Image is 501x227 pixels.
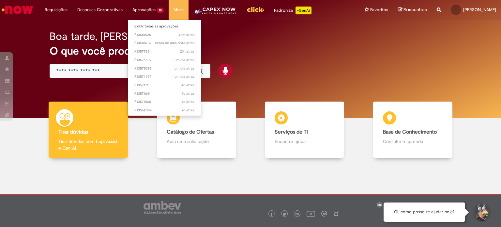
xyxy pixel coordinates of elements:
span: Rascunhos [403,7,427,13]
img: logo_footer_twitter.png [283,213,286,216]
a: Aberto R13571715 : [128,82,201,89]
time: 26/09/2025 21:32:51 [181,91,194,96]
a: Rascunhos [398,7,427,13]
a: Aberto R13575385 : [128,65,201,72]
span: um dia atrás [175,74,194,79]
p: Consulte e aprenda [383,138,443,145]
span: 7d atrás [182,108,194,113]
p: Tirar dúvidas com Lupi Assist e Gen Ai [58,138,118,151]
span: Aprovações [132,7,156,13]
img: ServiceNow [1,3,34,16]
a: Aberto R13580737 : [128,40,201,47]
span: R13571715 [134,83,194,88]
span: Favoritos [370,7,388,13]
span: cerca de uma hora atrás [155,41,194,45]
span: 42m atrás [178,32,194,37]
a: Catálogo de Ofertas Abra uma solicitação [143,102,251,158]
img: logo_footer_naosei.png [333,211,339,217]
p: Encontre ajuda [275,138,334,145]
a: Aberto R13571568 : [128,98,201,105]
span: Requisições [45,7,68,13]
span: um dia atrás [175,66,194,71]
img: logo_footer_youtube.png [307,209,315,218]
span: Despesas Corporativas [77,7,123,13]
p: Abra uma solicitação [167,138,226,145]
a: Aberto R13581020 : [128,31,201,39]
img: logo_footer_facebook.png [270,213,273,216]
span: [PERSON_NAME] [463,7,496,12]
b: Base de Conhecimento [383,129,437,135]
time: 30/09/2025 16:45:42 [178,32,194,37]
span: um dia atrás [175,57,194,62]
span: R13576539 [134,57,194,63]
img: click_logo_yellow_360x200.png [247,5,264,14]
time: 24/09/2025 16:06:59 [182,108,194,113]
a: Serviços de TI Encontre ajuda [250,102,359,158]
span: 10 [157,8,164,13]
a: Aberto R13576539 : [128,57,201,64]
span: More [174,7,184,13]
span: 4d atrás [181,83,194,88]
a: Aberto R13574997 : [128,73,201,80]
a: Tirar dúvidas Tirar dúvidas com Lupi Assist e Gen Ai [34,102,143,158]
span: R13575385 [134,66,194,71]
time: 29/09/2025 17:20:44 [175,57,194,62]
img: logo_footer_workplace.png [321,211,327,217]
button: Iniciar Conversa de Suporte [472,203,491,222]
span: 4d atrás [181,99,194,104]
span: R13571568 [134,99,194,105]
span: R13574997 [134,74,194,79]
span: R13581020 [134,32,194,38]
span: 21h atrás [180,49,194,54]
span: R13562384 [134,108,194,113]
time: 26/09/2025 21:23:46 [181,99,194,104]
time: 26/09/2025 21:43:48 [181,83,194,88]
time: 29/09/2025 14:37:48 [175,66,194,71]
img: CapexLogo5.png [193,7,237,20]
span: R13571641 [134,91,194,96]
ul: Aprovações [128,20,201,116]
h2: O que você procura hoje? [50,45,452,57]
p: +GenAi [296,7,311,14]
span: 4d atrás [181,91,194,96]
a: Aberto R13571641 : [128,90,201,97]
div: Oi, como posso te ajudar hoje? [384,203,465,222]
span: R13580737 [134,41,194,46]
time: 29/09/2025 20:20:02 [180,49,194,54]
a: Exibir todas as aprovações [128,23,201,30]
span: R13577651 [134,49,194,54]
time: 30/09/2025 16:04:10 [155,41,194,45]
img: logo_footer_linkedin.png [296,212,299,216]
h2: Boa tarde, [PERSON_NAME] [50,31,182,42]
time: 29/09/2025 13:41:21 [175,74,194,79]
b: Serviços de TI [275,129,308,135]
img: logo_footer_ambev_rotulo_gray.png [144,201,181,214]
b: Catálogo de Ofertas [167,129,214,135]
a: Base de Conhecimento Consulte e aprenda [359,102,467,158]
a: Aberto R13562384 : [128,107,201,114]
b: Tirar dúvidas [58,129,88,135]
a: Aberto R13577651 : [128,48,201,55]
div: Padroniza [274,7,311,14]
